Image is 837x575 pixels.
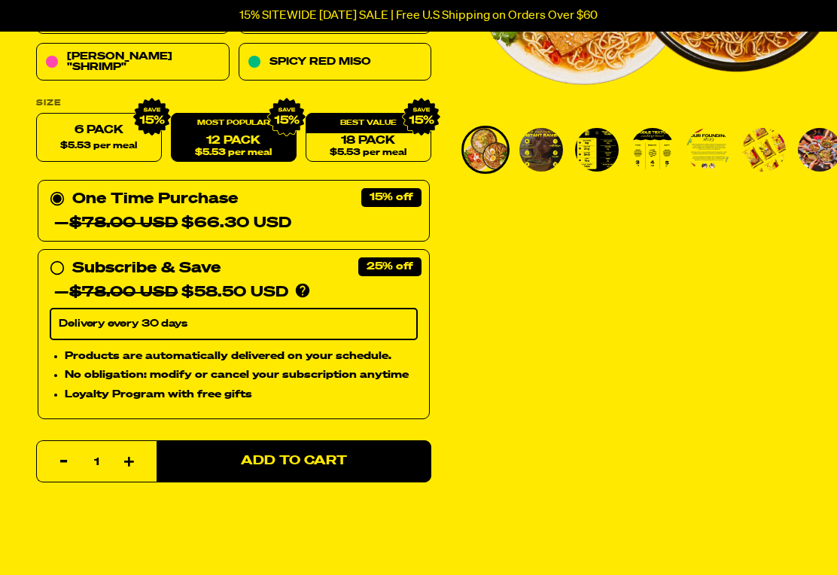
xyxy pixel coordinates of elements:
[239,44,432,82] a: Spicy Red Miso
[239,9,598,23] p: 15% SITEWIDE [DATE] SALE | Free U.S Shipping on Orders Over $60
[69,286,178,301] del: $78.00 USD
[684,126,732,175] li: Go to slide 5
[267,99,306,138] img: IMG_9632.png
[50,188,418,236] div: One Time Purchase
[629,126,677,175] li: Go to slide 4
[65,368,418,385] li: No obligation: modify or cancel your subscription anytime
[54,281,288,306] div: —
[65,348,418,365] li: Products are automatically delivered on your schedule.
[132,99,172,138] img: IMG_9632.png
[631,129,674,172] img: Variety Vol. 1
[69,217,291,232] span: $66.30 USD
[195,149,272,159] span: $5.53 per meal
[464,129,507,172] img: Variety Vol. 1
[517,126,565,175] li: Go to slide 2
[60,142,137,152] span: $5.53 per meal
[171,114,297,163] a: 12 Pack$5.53 per meal
[50,309,418,341] select: Subscribe & Save —$78.00 USD$58.50 USD Products are automatically delivered on your schedule. No ...
[54,212,291,236] div: —
[65,388,418,404] li: Loyalty Program with free gifts
[740,126,788,175] li: Go to slide 6
[402,99,441,138] img: IMG_9632.png
[69,217,178,232] del: $78.00 USD
[157,441,431,483] button: Add to Cart
[519,129,563,172] img: Variety Vol. 1
[69,286,288,301] span: $58.50 USD
[46,442,148,484] input: quantity
[8,505,168,567] iframe: Marketing Popup
[72,257,221,281] div: Subscribe & Save
[742,129,786,172] img: Variety Vol. 1
[575,129,619,172] img: Variety Vol. 1
[241,456,347,469] span: Add to Cart
[686,129,730,172] img: Variety Vol. 1
[461,126,510,175] li: Go to slide 1
[306,114,431,163] a: 18 Pack$5.53 per meal
[330,149,406,159] span: $5.53 per meal
[36,114,162,163] label: 6 Pack
[36,44,230,82] a: [PERSON_NAME] "Shrimp"
[36,100,431,108] label: Size
[573,126,621,175] li: Go to slide 3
